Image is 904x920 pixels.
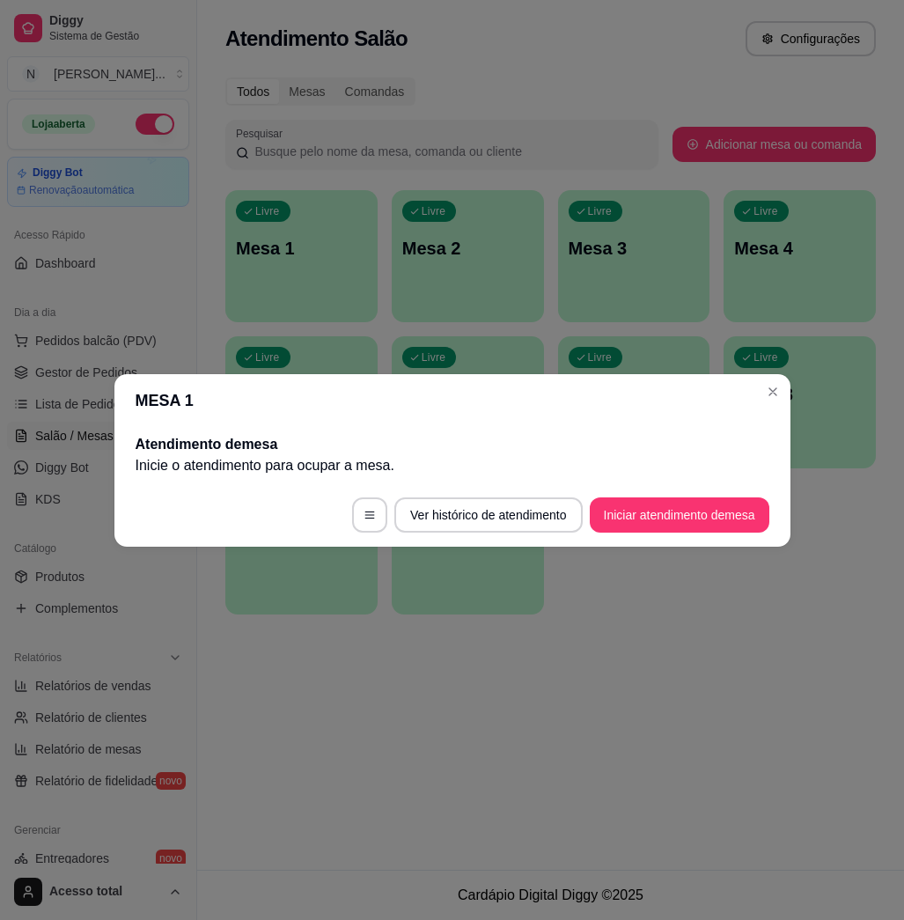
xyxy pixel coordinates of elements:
header: MESA 1 [114,374,790,427]
h2: Atendimento de mesa [136,434,769,455]
button: Ver histórico de atendimento [394,497,582,533]
button: Iniciar atendimento demesa [590,497,769,533]
button: Close [759,378,787,406]
p: Inicie o atendimento para ocupar a mesa . [136,455,769,476]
